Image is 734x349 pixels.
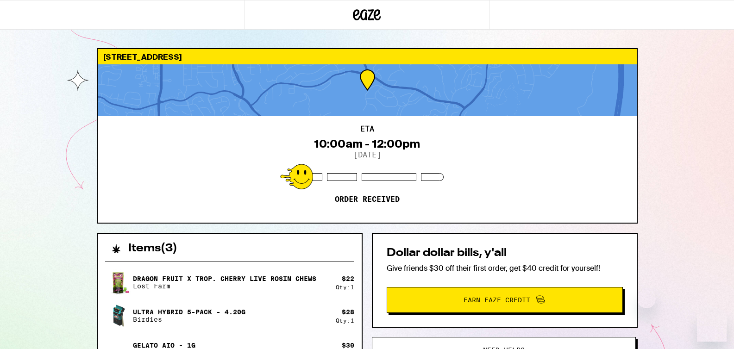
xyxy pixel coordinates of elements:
iframe: Close message [637,290,656,308]
p: Order received [335,195,400,204]
div: Qty: 1 [336,284,354,290]
img: Ultra Hybrid 5-Pack - 4.20g [105,303,131,329]
p: Lost Farm [133,282,316,290]
div: $ 28 [342,308,354,316]
h2: Dollar dollar bills, y'all [387,248,623,259]
div: [STREET_ADDRESS] [98,49,637,64]
img: Dragon Fruit x Trop. Cherry Live Rosin Chews [105,269,131,295]
p: Gelato AIO - 1g [133,342,195,349]
p: Give friends $30 off their first order, get $40 credit for yourself! [387,263,623,273]
div: Qty: 1 [336,318,354,324]
p: Birdies [133,316,245,323]
button: Earn Eaze Credit [387,287,623,313]
p: Ultra Hybrid 5-Pack - 4.20g [133,308,245,316]
p: Dragon Fruit x Trop. Cherry Live Rosin Chews [133,275,316,282]
div: 10:00am - 12:00pm [314,137,420,150]
h2: ETA [360,125,374,133]
h2: Items ( 3 ) [128,243,177,254]
iframe: Button to launch messaging window [697,312,727,342]
p: [DATE] [353,150,381,159]
div: $ 30 [342,342,354,349]
div: $ 22 [342,275,354,282]
span: Earn Eaze Credit [464,297,530,303]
